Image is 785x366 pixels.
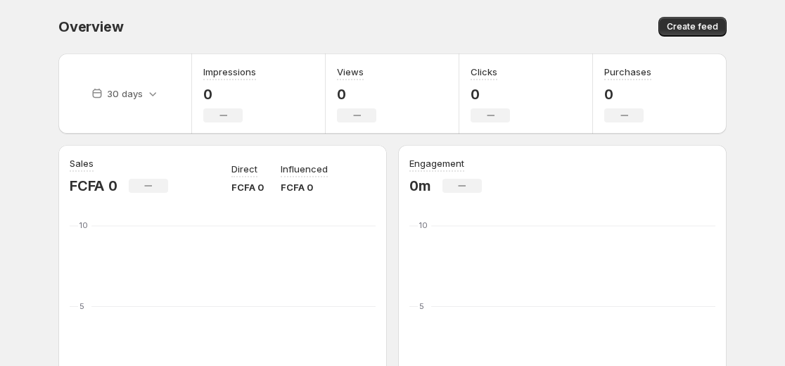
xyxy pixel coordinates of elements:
[203,86,256,103] p: 0
[409,156,464,170] h3: Engagement
[58,18,123,35] span: Overview
[107,87,143,101] p: 30 days
[409,177,431,194] p: 0m
[281,162,328,176] p: Influenced
[604,65,651,79] h3: Purchases
[471,65,497,79] h3: Clicks
[471,86,510,103] p: 0
[337,86,376,103] p: 0
[419,301,424,311] text: 5
[79,220,88,230] text: 10
[281,180,328,194] p: FCFA 0
[231,162,257,176] p: Direct
[79,301,84,311] text: 5
[337,65,364,79] h3: Views
[70,177,117,194] p: FCFA 0
[658,17,727,37] button: Create feed
[70,156,94,170] h3: Sales
[667,21,718,32] span: Create feed
[604,86,651,103] p: 0
[203,65,256,79] h3: Impressions
[419,220,428,230] text: 10
[231,180,264,194] p: FCFA 0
